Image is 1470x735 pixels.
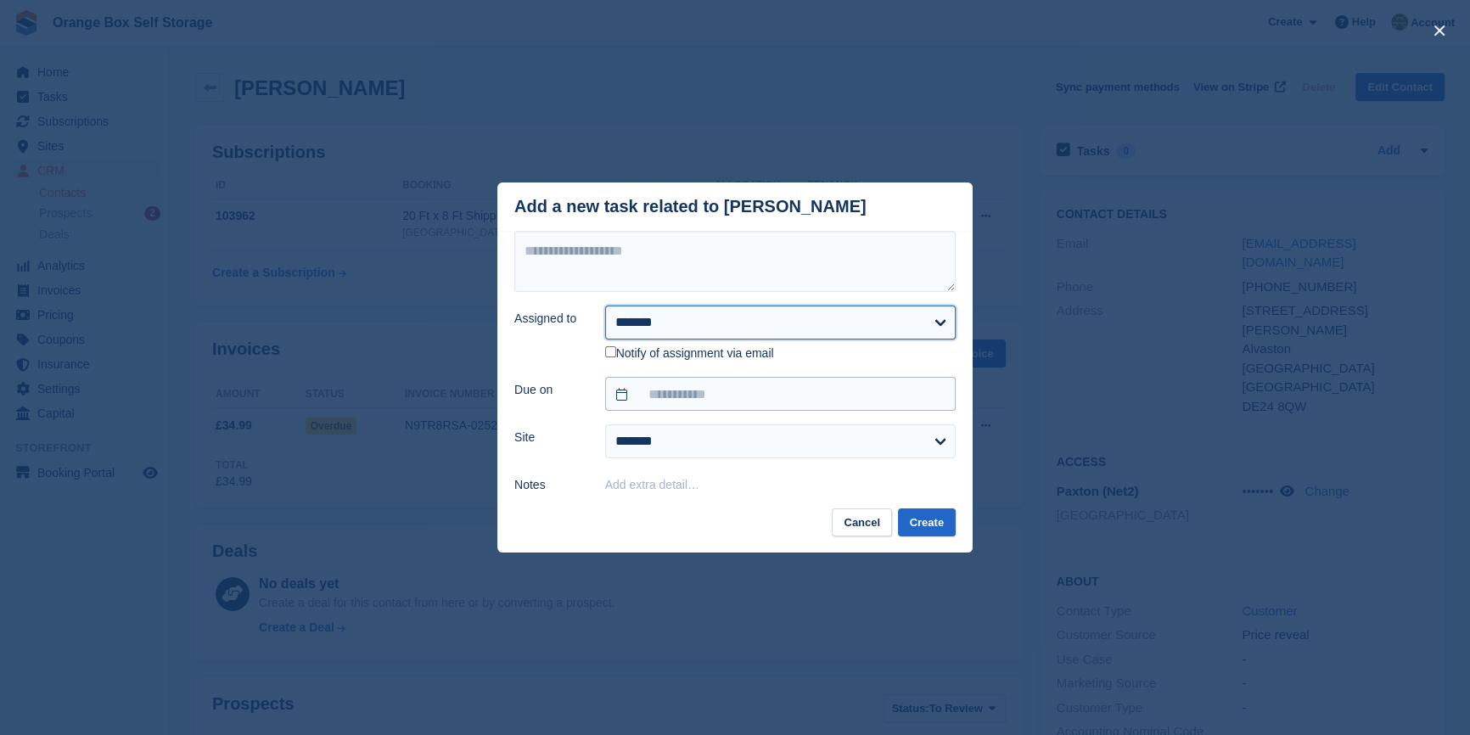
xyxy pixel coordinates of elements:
[605,346,774,362] label: Notify of assignment via email
[898,508,956,536] button: Create
[832,508,892,536] button: Cancel
[605,346,616,357] input: Notify of assignment via email
[514,429,585,446] label: Site
[514,381,585,399] label: Due on
[1426,17,1453,44] button: close
[514,476,585,494] label: Notes
[605,478,699,491] button: Add extra detail…
[514,310,585,328] label: Assigned to
[514,197,867,216] div: Add a new task related to [PERSON_NAME]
